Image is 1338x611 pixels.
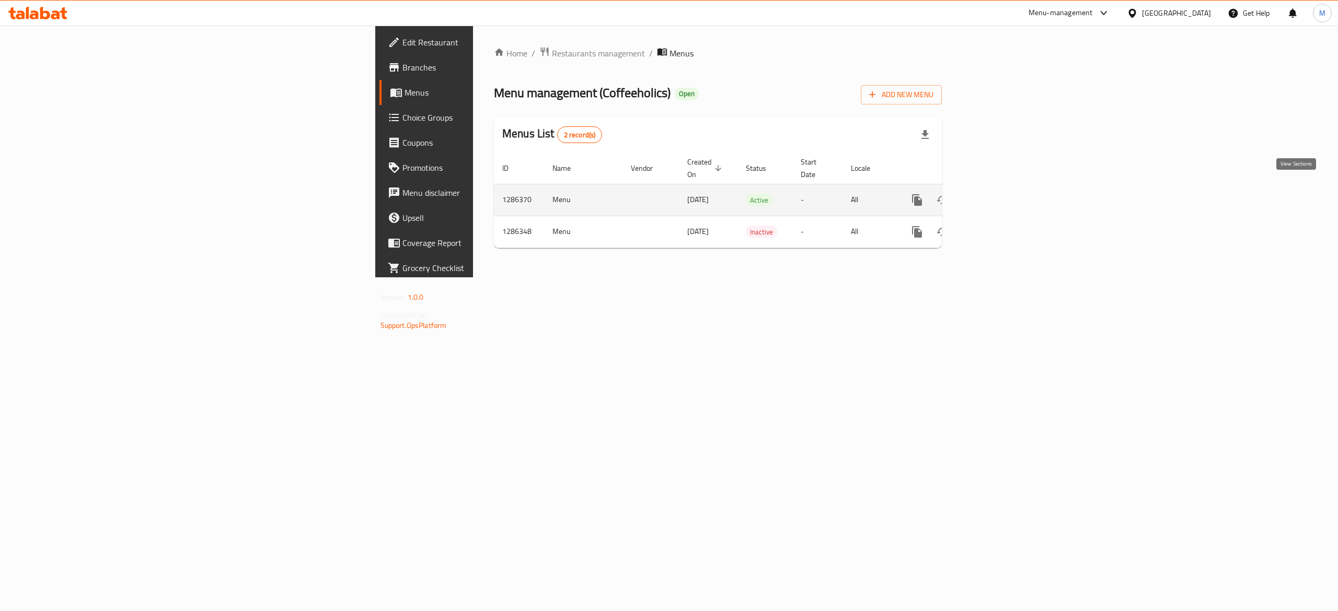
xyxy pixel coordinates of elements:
[402,136,591,149] span: Coupons
[379,180,599,205] a: Menu disclaimer
[402,36,591,49] span: Edit Restaurant
[402,237,591,249] span: Coverage Report
[913,122,938,147] div: Export file
[675,88,699,100] div: Open
[851,162,884,174] span: Locale
[905,187,930,213] button: more
[402,61,591,74] span: Branches
[494,152,1013,248] table: enhanced table
[379,155,599,180] a: Promotions
[1142,7,1211,19] div: [GEOGRAPHIC_DATA]
[670,47,694,60] span: Menus
[502,126,602,143] h2: Menus List
[558,130,602,140] span: 2 record(s)
[1029,7,1093,19] div: Menu-management
[402,262,591,274] span: Grocery Checklist
[649,47,653,60] li: /
[792,184,843,216] td: -
[552,162,584,174] span: Name
[905,219,930,244] button: more
[896,152,1013,184] th: Actions
[379,30,599,55] a: Edit Restaurant
[843,216,896,248] td: All
[792,216,843,248] td: -
[557,126,603,143] div: Total records count
[930,187,955,213] button: Change Status
[380,319,447,332] a: Support.OpsPlatform
[379,80,599,105] a: Menus
[687,193,709,206] span: [DATE]
[379,255,599,280] a: Grocery Checklist
[861,85,942,104] button: Add New Menu
[869,88,933,101] span: Add New Menu
[380,290,406,304] span: Version:
[843,184,896,216] td: All
[801,156,830,181] span: Start Date
[402,211,591,224] span: Upsell
[494,46,942,60] nav: breadcrumb
[1319,7,1325,19] span: M
[379,230,599,255] a: Coverage Report
[675,89,699,98] span: Open
[408,290,424,304] span: 1.0.0
[746,226,777,238] span: Inactive
[687,156,725,181] span: Created On
[746,194,772,206] span: Active
[687,225,709,238] span: [DATE]
[379,55,599,80] a: Branches
[402,161,591,174] span: Promotions
[930,219,955,244] button: Change Status
[746,162,780,174] span: Status
[402,186,591,199] span: Menu disclaimer
[379,130,599,155] a: Coupons
[502,162,522,174] span: ID
[380,308,429,322] span: Get support on:
[379,105,599,130] a: Choice Groups
[379,205,599,230] a: Upsell
[405,86,591,99] span: Menus
[402,111,591,124] span: Choice Groups
[631,162,666,174] span: Vendor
